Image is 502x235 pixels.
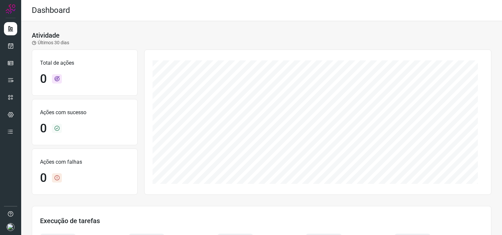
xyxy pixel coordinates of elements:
[32,6,70,15] h2: Dashboard
[6,4,16,14] img: Logo
[40,171,47,185] h1: 0
[32,39,69,46] p: Últimos 30 dias
[40,109,129,117] p: Ações com sucesso
[32,31,60,39] h3: Atividade
[40,217,483,225] h3: Execução de tarefas
[40,158,129,166] p: Ações com falhas
[40,59,129,67] p: Total de ações
[40,121,47,136] h1: 0
[40,72,47,86] h1: 0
